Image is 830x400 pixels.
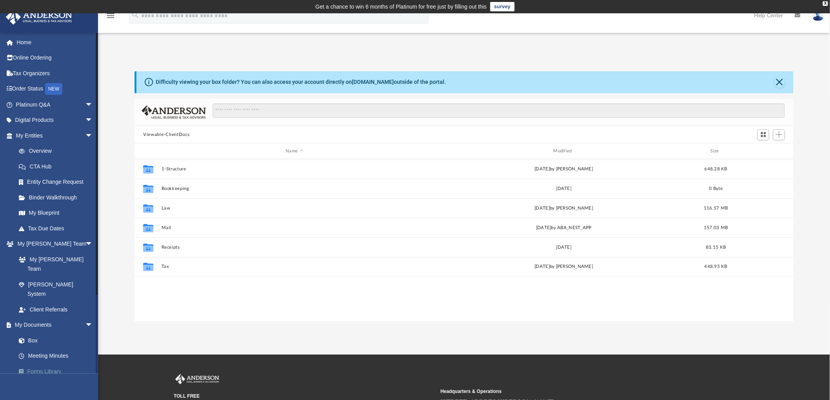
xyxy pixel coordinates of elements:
[431,148,697,155] div: Modified
[823,1,828,6] div: close
[174,374,221,384] img: Anderson Advisors Platinum Portal
[774,77,785,88] button: Close
[431,224,697,232] div: [DATE] by ABA_NEST_APP
[106,15,115,20] a: menu
[705,264,728,269] span: 448.95 KB
[162,186,428,191] button: Bookkeeping
[812,10,824,21] img: User Pic
[11,174,105,190] a: Entity Change Request
[5,317,105,333] a: My Documentsarrow_drop_down
[11,159,105,174] a: CTA Hub
[162,264,428,270] button: Tax
[490,2,515,11] a: survey
[5,236,101,252] a: My [PERSON_NAME] Teamarrow_drop_down
[11,143,105,159] a: Overview
[11,348,105,364] a: Meeting Minutes
[213,103,785,118] input: Search files and folders
[431,244,697,251] div: [DATE]
[5,50,105,66] a: Online Ordering
[143,131,189,138] button: Viewable-ClientDocs
[11,277,101,302] a: [PERSON_NAME] System
[85,97,101,113] span: arrow_drop_down
[162,225,428,230] button: Mail
[352,79,394,85] a: [DOMAIN_NAME]
[162,245,428,250] button: Receipts
[704,226,728,230] span: 157.03 MB
[11,190,105,205] a: Binder Walkthrough
[85,236,101,252] span: arrow_drop_down
[315,2,487,11] div: Get a chance to win 6 months of Platinum for free just by filling out this
[11,302,101,317] a: Client Referrals
[106,11,115,20] i: menu
[5,128,105,143] a: My Entitiesarrow_drop_down
[701,148,732,155] div: Size
[5,112,105,128] a: Digital Productsarrow_drop_down
[85,128,101,144] span: arrow_drop_down
[45,83,62,95] div: NEW
[85,112,101,129] span: arrow_drop_down
[11,364,105,379] a: Forms Library
[11,252,97,277] a: My [PERSON_NAME] Team
[710,186,723,191] span: 0 Byte
[85,317,101,333] span: arrow_drop_down
[431,263,697,270] div: [DATE] by [PERSON_NAME]
[5,34,105,50] a: Home
[5,81,105,97] a: Order StatusNEW
[138,148,158,155] div: id
[773,129,785,140] button: Add
[156,78,446,86] div: Difficulty viewing your box folder? You can also access your account directly on outside of the p...
[131,11,140,19] i: search
[440,388,702,395] small: Headquarters & Operations
[704,206,728,210] span: 116.57 MB
[11,221,105,236] a: Tax Due Dates
[431,205,697,212] div: [DATE] by [PERSON_NAME]
[162,167,428,172] button: 1-Structure
[4,9,75,25] img: Anderson Advisors Platinum Portal
[161,148,428,155] div: Name
[5,65,105,81] a: Tax Organizers
[757,129,769,140] button: Switch to Grid View
[135,159,794,321] div: grid
[162,206,428,211] button: Law
[431,185,697,192] div: [DATE]
[431,166,697,173] div: [DATE] by [PERSON_NAME]
[705,167,728,171] span: 648.28 KB
[11,205,101,221] a: My Blueprint
[174,393,435,400] small: TOLL FREE
[11,333,101,348] a: Box
[5,97,105,112] a: Platinum Q&Aarrow_drop_down
[706,245,726,250] span: 83.15 KB
[735,148,790,155] div: id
